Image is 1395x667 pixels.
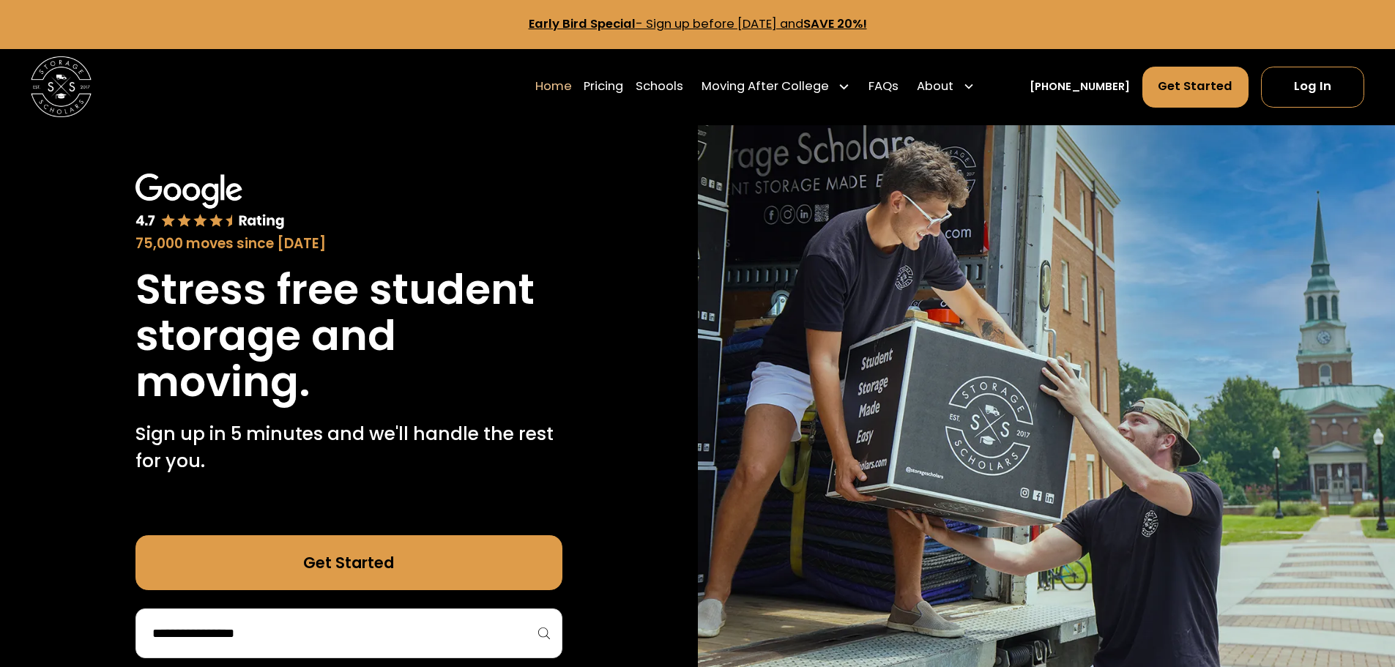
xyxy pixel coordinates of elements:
[803,15,867,32] strong: SAVE 20%!
[535,65,572,108] a: Home
[696,65,857,108] div: Moving After College
[529,15,636,32] strong: Early Bird Special
[1142,67,1249,108] a: Get Started
[1261,67,1364,108] a: Log In
[911,65,981,108] div: About
[135,420,562,475] p: Sign up in 5 minutes and we'll handle the rest for you.
[135,174,285,231] img: Google 4.7 star rating
[31,56,92,117] a: home
[868,65,899,108] a: FAQs
[636,65,683,108] a: Schools
[135,234,562,254] div: 75,000 moves since [DATE]
[529,15,867,32] a: Early Bird Special- Sign up before [DATE] andSAVE 20%!
[135,267,562,405] h1: Stress free student storage and moving.
[702,78,829,96] div: Moving After College
[917,78,953,96] div: About
[1030,79,1130,95] a: [PHONE_NUMBER]
[584,65,623,108] a: Pricing
[31,56,92,117] img: Storage Scholars main logo
[135,535,562,590] a: Get Started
